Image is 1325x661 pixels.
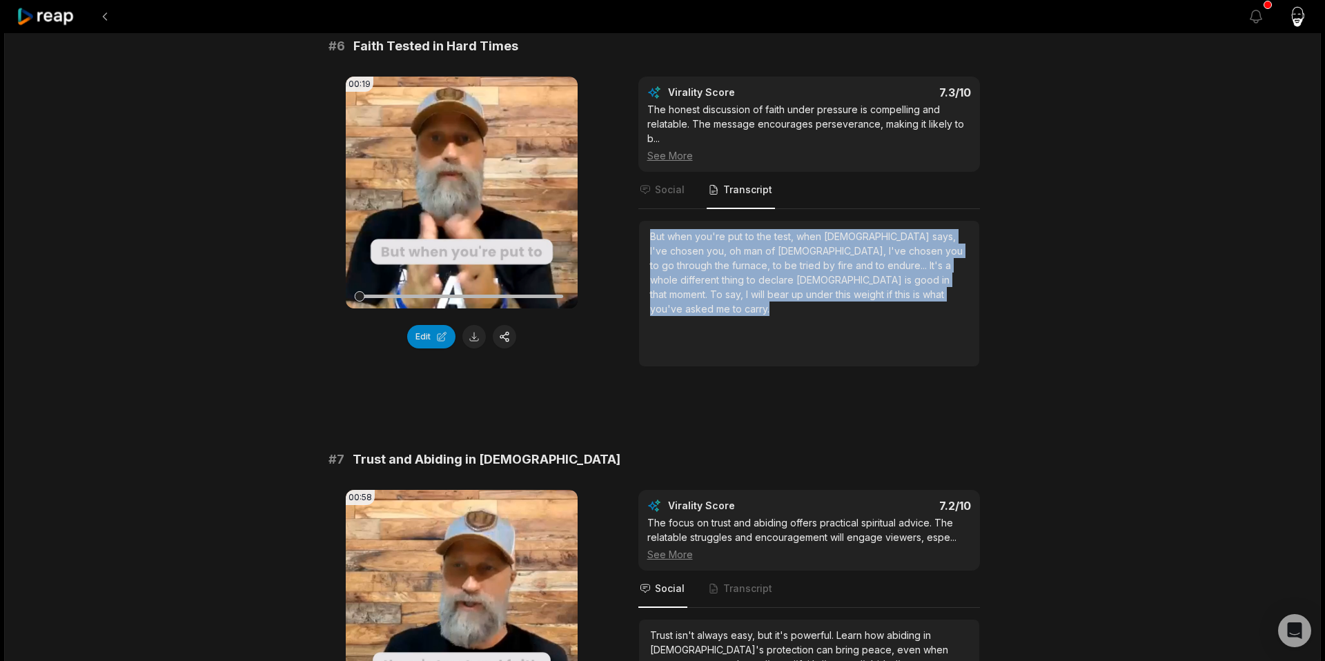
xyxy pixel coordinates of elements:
[889,245,909,257] span: I've
[778,245,889,257] span: [DEMOGRAPHIC_DATA],
[647,547,971,562] div: See More
[765,245,778,257] span: of
[650,274,680,286] span: whole
[723,582,772,595] span: Transcript
[909,245,945,257] span: chosen
[710,288,725,300] span: To
[353,37,518,56] span: Faith Tested in Hard Times
[647,102,971,163] div: The honest discussion of faith under pressure is compelling and relatable. The message encourages...
[945,245,963,257] span: you
[914,274,942,286] span: good
[732,259,773,271] span: furnace,
[792,288,806,300] span: up
[680,274,722,286] span: different
[716,303,733,315] span: me
[650,230,667,242] span: But
[677,259,715,271] span: through
[824,230,932,242] span: [DEMOGRAPHIC_DATA]
[353,450,620,469] span: Trust and Abiding in [DEMOGRAPHIC_DATA]
[650,259,662,271] span: to
[715,259,732,271] span: the
[647,515,971,562] div: The focus on trust and abiding offers practical spiritual advice. The relatable struggles and enc...
[662,259,677,271] span: go
[942,274,950,286] span: in
[745,303,769,315] span: carry.
[638,172,980,209] nav: Tabs
[1278,614,1311,647] div: Open Intercom Messenger
[767,288,792,300] span: bear
[744,245,765,257] span: man
[707,245,729,257] span: you,
[913,288,923,300] span: is
[728,230,745,242] span: put
[785,259,800,271] span: be
[725,288,746,300] span: say,
[800,259,823,271] span: tried
[328,450,344,469] span: # 7
[745,230,757,242] span: to
[773,259,785,271] span: to
[796,274,905,286] span: [DEMOGRAPHIC_DATA]
[655,582,685,595] span: Social
[838,259,856,271] span: fire
[796,230,824,242] span: when
[723,183,772,197] span: Transcript
[650,303,685,315] span: you've
[638,571,980,608] nav: Tabs
[823,86,971,99] div: 7.3 /10
[923,288,944,300] span: what
[729,245,744,257] span: oh
[407,325,455,348] button: Edit
[932,230,956,242] span: says,
[774,230,796,242] span: test,
[854,288,887,300] span: weight
[757,230,774,242] span: the
[751,288,767,300] span: will
[647,148,971,163] div: See More
[823,499,971,513] div: 7.2 /10
[905,274,914,286] span: is
[668,499,816,513] div: Virality Score
[876,259,887,271] span: to
[746,288,751,300] span: I
[695,230,728,242] span: you're
[650,288,669,300] span: that
[856,259,876,271] span: and
[806,288,836,300] span: under
[930,259,945,271] span: It's
[667,230,695,242] span: when
[895,288,913,300] span: this
[346,77,578,308] video: Your browser does not support mp4 format.
[887,259,930,271] span: endure...
[758,274,796,286] span: declare
[650,245,670,257] span: I've
[733,303,745,315] span: to
[655,183,685,197] span: Social
[747,274,758,286] span: to
[823,259,838,271] span: by
[328,37,345,56] span: # 6
[836,288,854,300] span: this
[670,245,707,257] span: chosen
[668,86,816,99] div: Virality Score
[722,274,747,286] span: thing
[945,259,951,271] span: a
[669,288,710,300] span: moment.
[685,303,716,315] span: asked
[887,288,895,300] span: if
